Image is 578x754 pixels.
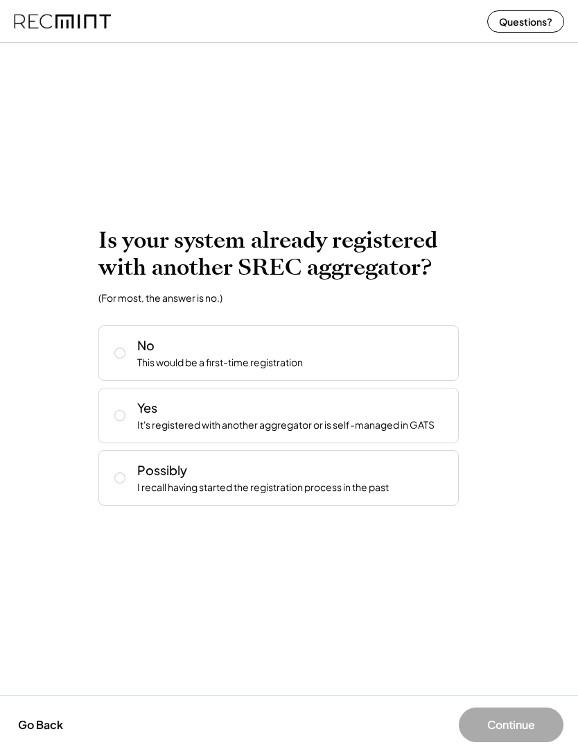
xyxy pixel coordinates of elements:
div: I recall having started the registration process in the past [137,481,389,495]
div: Yes [137,399,157,416]
div: This would be a first-time registration [137,356,303,370]
img: recmint-logotype%403x%20%281%29.jpeg [14,3,111,40]
div: Possibly [137,461,187,479]
button: Continue [459,708,563,742]
div: (For most, the answer is no.) [98,291,222,304]
div: It's registered with another aggregator or is self-managed in GATS [137,418,435,432]
div: No [137,336,155,354]
button: Go Back [14,710,67,740]
h2: Is your system already registered with another SREC aggregator? [98,227,480,281]
button: Questions? [487,10,564,33]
